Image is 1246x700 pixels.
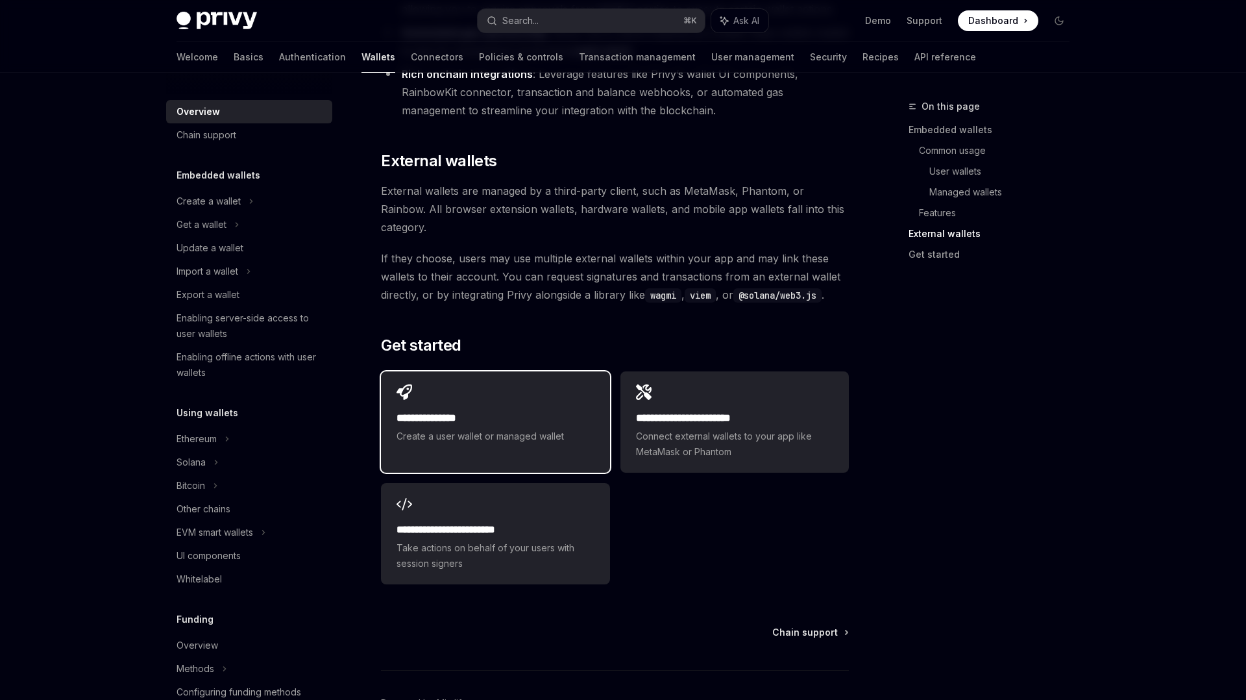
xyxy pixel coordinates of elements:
[685,288,716,303] code: viem
[166,283,332,306] a: Export a wallet
[166,568,332,591] a: Whitelabel
[733,288,822,303] code: @solana/web3.js
[636,429,833,460] span: Connect external wallets to your app like MetaMask or Phantom
[361,42,395,73] a: Wallets
[922,99,980,114] span: On this page
[177,571,222,587] div: Whitelabel
[772,626,838,639] span: Chain support
[968,14,1018,27] span: Dashboard
[177,127,236,143] div: Chain support
[862,42,899,73] a: Recipes
[177,548,241,564] div: UI components
[177,264,238,279] div: Import a wallet
[177,405,238,421] h5: Using wallets
[166,497,332,521] a: Other chains
[958,10,1038,31] a: Dashboard
[381,335,461,356] span: Get started
[502,13,539,29] div: Search...
[177,287,239,303] div: Export a wallet
[279,42,346,73] a: Authentication
[402,68,533,81] strong: Rich onchain integrations
[711,42,794,73] a: User management
[397,540,594,571] span: Take actions on behalf of your users with session signers
[919,203,1080,223] a: Features
[929,182,1080,203] a: Managed wallets
[177,478,205,494] div: Bitcoin
[234,42,263,73] a: Basics
[909,119,1080,140] a: Embedded wallets
[177,310,324,342] div: Enabling server-side access to user wallets
[683,16,697,26] span: ⌘ K
[177,104,220,119] div: Overview
[166,544,332,568] a: UI components
[177,612,214,627] h5: Funding
[381,182,849,236] span: External wallets are managed by a third-party client, such as MetaMask, Phantom, or Rainbow. All ...
[810,42,847,73] a: Security
[919,140,1080,161] a: Common usage
[381,151,496,171] span: External wallets
[907,14,942,27] a: Support
[177,42,218,73] a: Welcome
[177,217,226,232] div: Get a wallet
[772,626,848,639] a: Chain support
[177,455,206,470] div: Solana
[177,168,260,183] h5: Embedded wallets
[177,525,253,540] div: EVM smart wallets
[177,431,217,447] div: Ethereum
[166,345,332,384] a: Enabling offline actions with user wallets
[645,288,681,303] code: wagmi
[177,12,257,30] img: dark logo
[177,240,243,256] div: Update a wallet
[479,42,563,73] a: Policies & controls
[177,684,301,700] div: Configuring funding methods
[166,306,332,345] a: Enabling server-side access to user wallets
[177,638,218,653] div: Overview
[397,429,594,444] span: Create a user wallet or managed wallet
[733,14,759,27] span: Ask AI
[711,9,768,32] button: Ask AI
[177,501,230,517] div: Other chains
[914,42,976,73] a: API reference
[929,161,1080,182] a: User wallets
[381,249,849,304] span: If they choose, users may use multiple external wallets within your app and may link these wallet...
[177,349,324,381] div: Enabling offline actions with user wallets
[411,42,463,73] a: Connectors
[177,661,214,677] div: Methods
[478,9,705,32] button: Search...⌘K
[166,236,332,260] a: Update a wallet
[166,634,332,657] a: Overview
[177,194,241,209] div: Create a wallet
[166,123,332,147] a: Chain support
[909,223,1080,244] a: External wallets
[381,65,849,119] li: : Leverage features like Privy’s wallet UI components, RainbowKit connector, transaction and bala...
[865,14,891,27] a: Demo
[166,100,332,123] a: Overview
[579,42,696,73] a: Transaction management
[1049,10,1069,31] button: Toggle dark mode
[909,244,1080,265] a: Get started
